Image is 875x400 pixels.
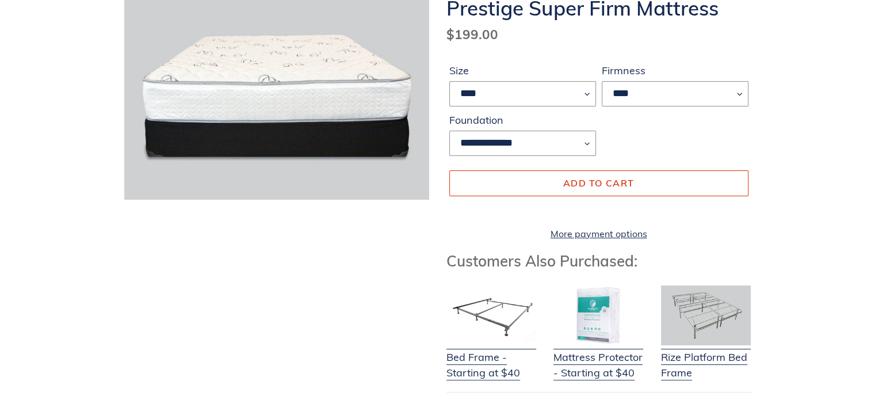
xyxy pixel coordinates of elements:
[449,63,596,78] label: Size
[553,335,643,380] a: Mattress Protector - Starting at $40
[446,285,536,345] img: Bed Frame
[449,112,596,128] label: Foundation
[449,170,748,196] button: Add to cart
[446,26,498,43] span: $199.00
[449,227,748,241] a: More payment options
[446,335,536,380] a: Bed Frame - Starting at $40
[553,285,643,345] img: Mattress Protector
[446,252,751,270] h3: Customers Also Purchased:
[563,177,634,189] span: Add to cart
[661,285,751,345] img: Adjustable Base
[602,63,748,78] label: Firmness
[661,335,751,380] a: Rize Platform Bed Frame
